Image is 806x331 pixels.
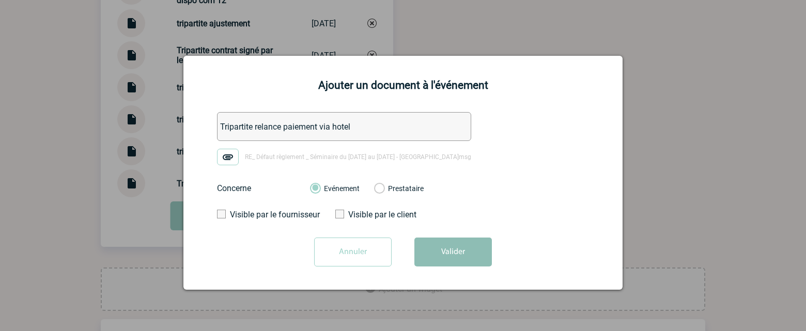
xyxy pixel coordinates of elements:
[374,184,384,194] label: Prestataire
[217,183,300,193] label: Concerne
[196,79,610,91] h2: Ajouter un document à l'événement
[217,112,471,141] input: Désignation
[217,210,313,219] label: Visible par le fournisseur
[245,153,471,161] span: RE_ Défaut règlement _ Séminaire du [DATE] au [DATE] - [GEOGRAPHIC_DATA]msg
[335,210,431,219] label: Visible par le client
[414,238,492,266] button: Valider
[314,238,392,266] input: Annuler
[310,184,320,194] label: Evénement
